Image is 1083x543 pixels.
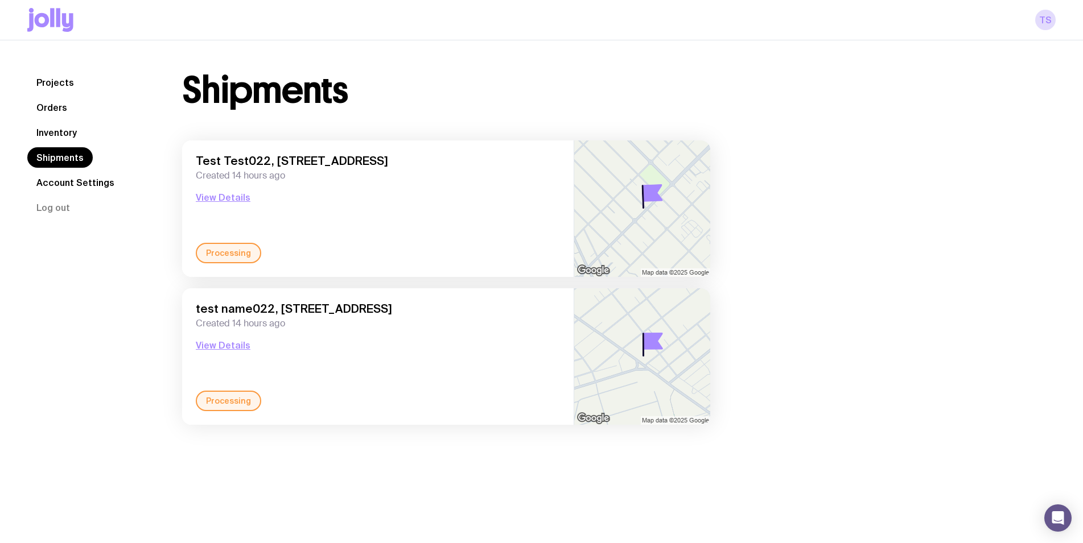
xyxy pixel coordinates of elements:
a: Projects [27,72,83,93]
a: Shipments [27,147,93,168]
img: staticmap [574,140,710,277]
span: Created 14 hours ago [196,170,560,181]
span: Test Test022, [STREET_ADDRESS] [196,154,560,168]
a: TS [1035,10,1056,30]
button: View Details [196,338,250,352]
span: Created 14 hours ago [196,318,560,329]
a: Orders [27,97,76,118]
span: test name022, [STREET_ADDRESS] [196,302,560,316]
div: Processing [196,243,261,263]
a: Account Settings [27,172,123,193]
a: Inventory [27,122,86,143]
img: staticmap [574,288,710,425]
h1: Shipments [182,72,348,109]
div: Open Intercom Messenger [1044,504,1072,532]
div: Processing [196,391,261,411]
button: Log out [27,197,79,218]
button: View Details [196,190,250,204]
